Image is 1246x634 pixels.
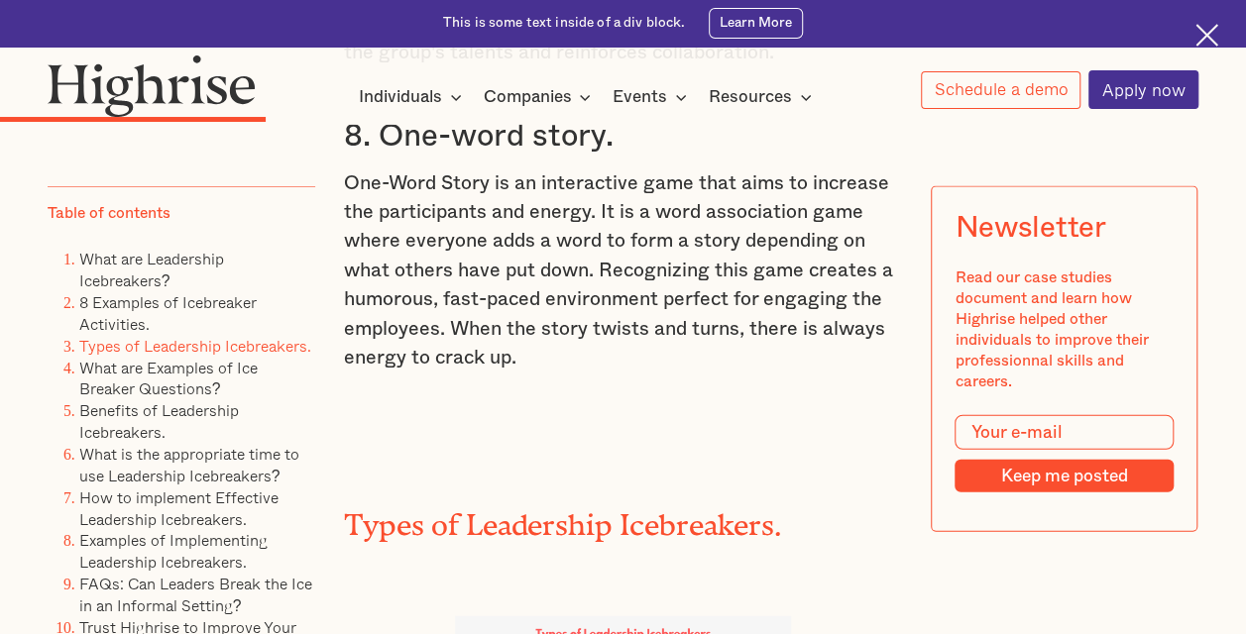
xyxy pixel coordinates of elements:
[79,355,258,400] a: What are Examples of Ice Breaker Questions?
[956,267,1174,391] div: Read our case studies document and learn how Highrise helped other individuals to improve their p...
[48,203,170,224] div: Table of contents
[1195,24,1218,47] img: Cross icon
[359,85,468,109] div: Individuals
[79,247,224,292] a: What are Leadership Icebreakers?
[709,85,792,109] div: Resources
[956,460,1174,492] input: Keep me posted
[956,415,1174,492] form: Modal Form
[709,8,803,38] a: Learn More
[79,528,268,574] a: Examples of Implementing Leadership Icebreakers.
[79,442,299,487] a: What is the appropriate time to use Leadership Icebreakers?
[344,117,903,156] h3: 8. One-word story.
[921,71,1081,109] a: Schedule a demo
[48,54,256,117] img: Highrise logo
[709,85,818,109] div: Resources
[483,85,597,109] div: Companies
[79,290,257,336] a: 8 Examples of Icebreaker Activities.
[79,572,312,617] a: FAQs: Can Leaders Break the Ice in an Informal Setting?
[1088,70,1198,109] a: Apply now
[483,85,571,109] div: Companies
[613,85,667,109] div: Events
[956,211,1106,245] div: Newsletter
[79,334,311,358] a: Types of Leadership Icebreakers.
[344,501,903,534] h2: Types of Leadership Icebreakers.
[344,169,903,373] p: One-Word Story is an interactive game that aims to increase the participants and energy. It is a ...
[443,14,686,33] div: This is some text inside of a div block.
[956,415,1174,450] input: Your e-mail
[359,85,442,109] div: Individuals
[613,85,693,109] div: Events
[79,398,239,444] a: Benefits of Leadership Icebreakers.
[79,485,279,531] a: How to implement Effective Leadership Icebreakers.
